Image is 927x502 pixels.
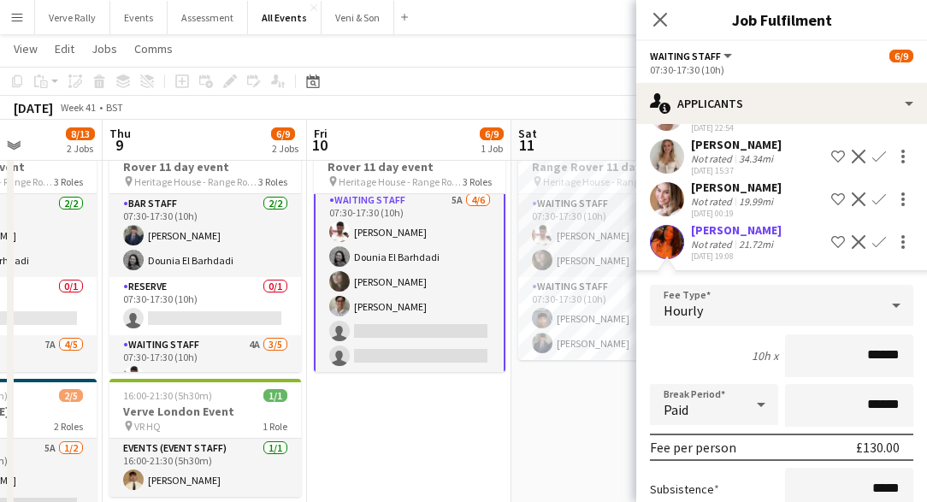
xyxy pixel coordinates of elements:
[127,38,180,60] a: Comms
[735,195,776,208] div: 19.99mi
[109,439,301,497] app-card-role: Events (Event Staff)1/116:00-21:30 (5h30m)[PERSON_NAME]
[314,119,505,372] app-job-card: 07:30-17:30 (10h)6/9Heritage House - Range Rover 11 day event Heritage House - Range Rover 11 day...
[14,41,38,56] span: View
[263,389,287,402] span: 1/1
[735,238,776,251] div: 21.72mi
[109,404,301,419] h3: Verve London Event
[109,379,301,497] app-job-card: 16:00-21:30 (5h30m)1/1Verve London Event VR HQ1 RoleEvents (Event Staff)1/116:00-21:30 (5h30m)[PE...
[54,420,83,433] span: 2 Roles
[889,50,913,62] span: 6/9
[248,1,322,34] button: All Events
[518,126,537,141] span: Sat
[650,439,736,456] div: Fee per person
[14,99,53,116] div: [DATE]
[518,277,710,360] app-card-role: Waiting Staff2/207:30-17:30 (10h)[PERSON_NAME][PERSON_NAME]
[110,1,168,34] button: Events
[339,175,463,188] span: Heritage House - Range Rover 11 day event
[650,50,721,62] span: Waiting Staff
[271,127,295,140] span: 6/9
[109,126,131,141] span: Thu
[109,119,301,372] app-job-card: 07:30-17:30 (10h)5/8Heritage House - Range Rover 11 day event Heritage House - Range Rover 11 day...
[543,175,667,188] span: Heritage House - Range Rover 11 day event
[85,38,124,60] a: Jobs
[752,348,778,363] div: 10h x
[664,302,703,319] span: Hourly
[134,41,173,56] span: Comms
[691,180,782,195] div: [PERSON_NAME]
[691,238,735,251] div: Not rated
[636,9,927,31] h3: Job Fulfilment
[481,142,503,155] div: 1 Job
[691,137,782,152] div: [PERSON_NAME]
[7,38,44,60] a: View
[109,277,301,335] app-card-role: Reserve0/107:30-17:30 (10h)
[123,389,212,402] span: 16:00-21:30 (5h30m)
[463,175,492,188] span: 3 Roles
[59,389,83,402] span: 2/5
[168,1,248,34] button: Assessment
[92,41,117,56] span: Jobs
[48,38,81,60] a: Edit
[272,142,298,155] div: 2 Jobs
[650,63,913,76] div: 07:30-17:30 (10h)
[106,101,123,114] div: BST
[66,127,95,140] span: 8/13
[518,194,710,277] app-card-role: Waiting Staff2/207:30-17:30 (10h)[PERSON_NAME][PERSON_NAME]
[691,122,782,133] div: [DATE] 22:54
[691,195,735,208] div: Not rated
[691,152,735,165] div: Not rated
[134,420,161,433] span: VR HQ
[516,135,537,155] span: 11
[314,126,328,141] span: Fri
[56,101,99,114] span: Week 41
[650,481,719,497] label: Subsistence
[311,135,328,155] span: 10
[109,335,301,493] app-card-role: Waiting Staff4A3/507:30-17:30 (10h)[PERSON_NAME]
[518,119,710,360] app-job-card: 07:30-17:30 (10h)4/4DERIG - Heritage House - Range Rover 11 day event Heritage House - Range Rove...
[55,41,74,56] span: Edit
[54,175,83,188] span: 3 Roles
[35,1,110,34] button: Verve Rally
[480,127,504,140] span: 6/9
[322,1,394,34] button: Veni & Son
[134,175,258,188] span: Heritage House - Range Rover 11 day event
[314,189,505,375] app-card-role: Waiting Staff5A4/607:30-17:30 (10h)[PERSON_NAME]Dounia El Barhdadi[PERSON_NAME][PERSON_NAME]
[691,208,782,219] div: [DATE] 00:19
[856,439,900,456] div: £130.00
[109,194,301,277] app-card-role: Bar Staff2/207:30-17:30 (10h)[PERSON_NAME]Dounia El Barhdadi
[636,83,927,124] div: Applicants
[735,152,776,165] div: 34.34mi
[650,50,735,62] button: Waiting Staff
[664,401,688,418] span: Paid
[691,222,782,238] div: [PERSON_NAME]
[67,142,94,155] div: 2 Jobs
[691,251,782,262] div: [DATE] 19:08
[263,420,287,433] span: 1 Role
[691,165,782,176] div: [DATE] 15:37
[107,135,131,155] span: 9
[258,175,287,188] span: 3 Roles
